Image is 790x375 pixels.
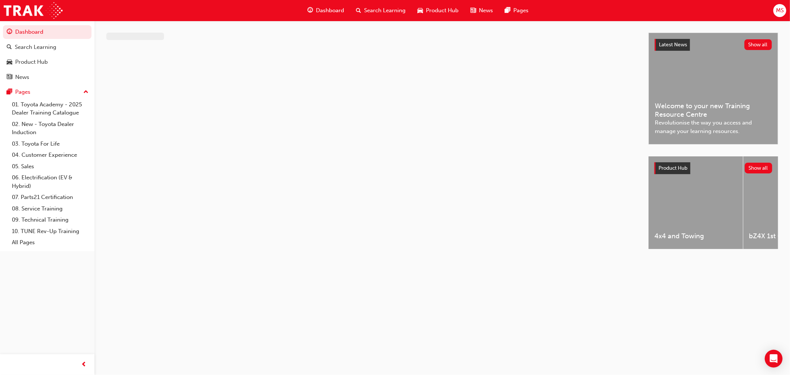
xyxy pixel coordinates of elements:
[3,85,91,99] button: Pages
[9,214,91,226] a: 09. Technical Training
[3,55,91,69] a: Product Hub
[470,6,476,15] span: news-icon
[655,119,772,135] span: Revolutionise the way you access and manage your learning resources.
[3,25,91,39] a: Dashboard
[356,6,361,15] span: search-icon
[364,6,406,15] span: Search Learning
[7,74,12,81] span: news-icon
[659,165,687,171] span: Product Hub
[649,156,743,249] a: 4x4 and Towing
[9,226,91,237] a: 10. TUNE Rev-Up Training
[765,350,783,368] div: Open Intercom Messenger
[411,3,464,18] a: car-iconProduct Hub
[744,39,772,50] button: Show all
[505,6,510,15] span: pages-icon
[7,89,12,96] span: pages-icon
[499,3,534,18] a: pages-iconPages
[655,39,772,51] a: Latest NewsShow all
[479,6,493,15] span: News
[3,40,91,54] a: Search Learning
[513,6,529,15] span: Pages
[316,6,344,15] span: Dashboard
[9,203,91,215] a: 08. Service Training
[15,58,48,66] div: Product Hub
[9,161,91,172] a: 05. Sales
[3,24,91,85] button: DashboardSearch LearningProduct HubNews
[15,43,56,52] div: Search Learning
[15,73,29,82] div: News
[776,6,784,15] span: MS
[654,162,772,174] a: Product HubShow all
[773,4,786,17] button: MS
[9,149,91,161] a: 04. Customer Experience
[7,29,12,36] span: guage-icon
[4,2,63,19] img: Trak
[9,138,91,150] a: 03. Toyota For Life
[649,33,778,145] a: Latest NewsShow allWelcome to your new Training Resource CentreRevolutionise the way you access a...
[745,163,773,173] button: Show all
[81,360,87,369] span: prev-icon
[9,172,91,192] a: 06. Electrification (EV & Hybrid)
[3,70,91,84] a: News
[9,237,91,248] a: All Pages
[655,102,772,119] span: Welcome to your new Training Resource Centre
[350,3,411,18] a: search-iconSearch Learning
[7,44,12,51] span: search-icon
[417,6,423,15] span: car-icon
[307,6,313,15] span: guage-icon
[301,3,350,18] a: guage-iconDashboard
[9,119,91,138] a: 02. New - Toyota Dealer Induction
[7,59,12,66] span: car-icon
[15,88,30,96] div: Pages
[464,3,499,18] a: news-iconNews
[659,42,687,48] span: Latest News
[426,6,459,15] span: Product Hub
[9,99,91,119] a: 01. Toyota Academy - 2025 Dealer Training Catalogue
[83,87,89,97] span: up-icon
[654,232,737,240] span: 4x4 and Towing
[9,192,91,203] a: 07. Parts21 Certification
